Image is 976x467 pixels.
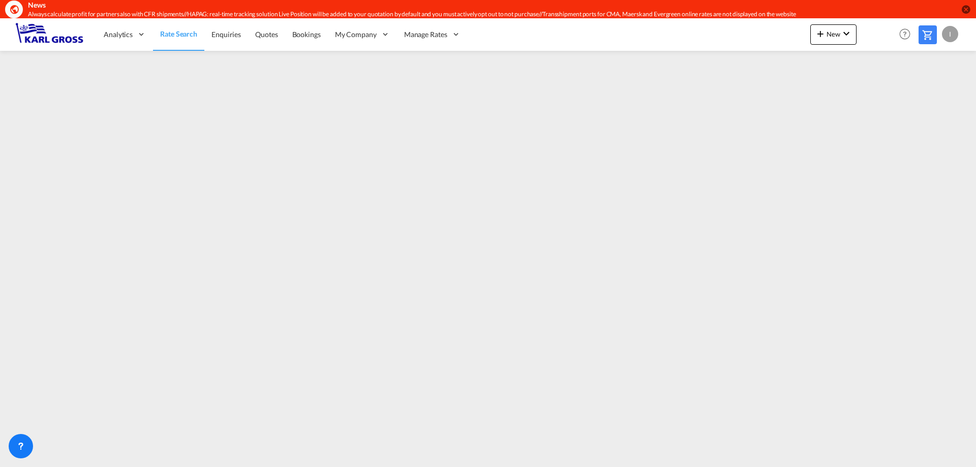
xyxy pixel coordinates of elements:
[328,18,397,51] div: My Company
[211,30,241,39] span: Enquiries
[840,27,852,40] md-icon: icon-chevron-down
[814,27,827,40] md-icon: icon-plus 400-fg
[9,4,19,14] md-icon: icon-earth
[104,29,133,40] span: Analytics
[335,29,377,40] span: My Company
[404,29,447,40] span: Manage Rates
[942,26,958,42] div: I
[292,30,321,39] span: Bookings
[97,18,153,51] div: Analytics
[160,29,197,38] span: Rate Search
[153,18,204,51] a: Rate Search
[15,23,84,46] img: 3269c73066d711f095e541db4db89301.png
[204,18,248,51] a: Enquiries
[814,30,852,38] span: New
[248,18,285,51] a: Quotes
[28,10,826,19] div: Always calculate profit for partners also with CFR shipments//HAPAG: real-time tracking solution ...
[896,25,919,44] div: Help
[810,24,857,45] button: icon-plus 400-fgNewicon-chevron-down
[255,30,278,39] span: Quotes
[285,18,328,51] a: Bookings
[896,25,913,43] span: Help
[961,4,971,14] button: icon-close-circle
[397,18,468,51] div: Manage Rates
